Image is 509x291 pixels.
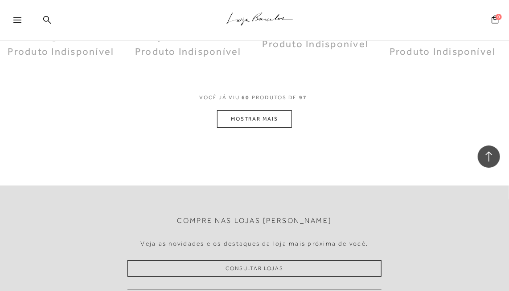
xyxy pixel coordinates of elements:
[217,110,292,128] button: MOSTRAR MAIS
[141,240,369,247] h4: Veja as novidades e os destaques da loja mais próxima de você.
[8,46,115,57] span: Produto Indisponível
[177,217,332,225] h2: Compre nas lojas [PERSON_NAME]
[496,14,502,20] span: 0
[242,94,250,110] span: 60
[135,46,242,57] span: Produto Indisponível
[263,38,369,49] span: Produto Indisponível
[200,94,240,101] span: VOCê JÁ VIU
[390,46,496,57] span: Produto Indisponível
[252,94,297,101] span: PRODUTOS DE
[300,94,308,110] span: 97
[489,15,501,27] button: 0
[127,260,382,277] a: Consultar Lojas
